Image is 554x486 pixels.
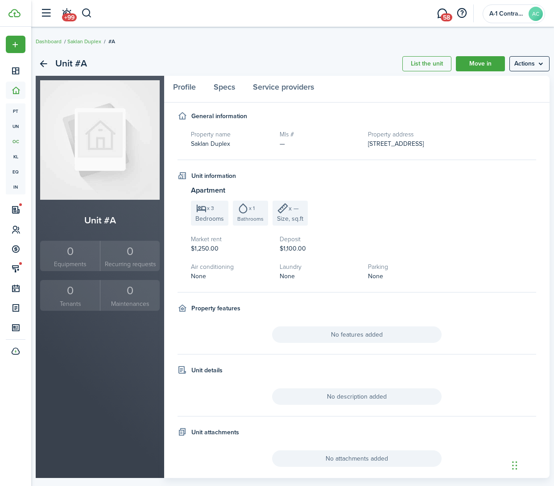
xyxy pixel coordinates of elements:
[37,5,54,22] button: Open sidebar
[207,206,214,211] span: x 3
[6,103,25,119] a: pt
[509,443,554,486] iframe: Chat Widget
[277,214,303,223] span: Size, sq.ft
[42,299,98,309] small: Tenants
[456,56,505,71] a: Move in
[191,235,271,244] h5: Market rent
[191,304,240,313] h4: Property features
[280,130,360,139] h5: Mls #
[280,272,295,281] span: None
[6,119,25,134] a: un
[42,282,98,299] div: 0
[249,206,255,211] span: x 1
[280,139,285,148] span: —
[36,56,51,71] a: Back
[100,241,160,272] a: 0Recurring requests
[368,272,383,281] span: None
[6,134,25,149] a: oc
[509,56,550,71] menu-btn: Actions
[368,139,424,148] span: [STREET_ADDRESS]
[40,213,160,227] h2: Unit #A
[191,171,236,181] h4: Unit information
[368,262,448,272] h5: Parking
[434,2,451,25] a: Messaging
[81,6,92,21] button: Search
[402,56,451,71] a: List the unit
[191,244,219,253] span: $1,250.00
[40,280,100,311] a: 0Tenants
[272,388,442,405] span: No description added
[100,280,160,311] a: 0Maintenances
[6,36,25,53] button: Open menu
[42,259,98,269] small: Equipments
[108,37,115,45] span: #A
[280,235,360,244] h5: Deposit
[237,215,264,223] span: Bathrooms
[191,428,239,437] h4: Unit attachments
[368,130,536,139] h5: Property address
[40,241,100,272] a: 0Equipments
[280,262,360,272] h5: Laundry
[489,11,525,17] span: A-1 Contractor Storage
[289,204,299,213] span: x —
[191,366,223,375] h4: Unit details
[42,243,98,260] div: 0
[205,76,244,103] a: Specs
[103,259,157,269] small: Recurring requests
[280,244,306,253] span: $1,100.00
[191,185,536,196] h3: Apartment
[103,299,157,309] small: Maintenances
[191,262,271,272] h5: Air conditioning
[58,2,75,25] a: Notifications
[55,56,87,71] h2: Unit #A
[191,272,206,281] span: None
[40,80,160,200] img: Unit avatar
[36,37,62,45] a: Dashboard
[6,164,25,179] a: eq
[62,13,77,21] span: +99
[529,7,543,21] avatar-text: AC
[6,149,25,164] a: kl
[244,76,323,103] a: Service providers
[191,111,247,121] h4: General information
[8,9,21,17] img: TenantCloud
[103,243,157,260] div: 0
[67,37,101,45] a: Saklan Duplex
[441,13,452,21] span: 58
[191,130,271,139] h5: Property name
[6,179,25,194] a: in
[195,214,224,223] span: Bedrooms
[512,452,517,479] div: Drag
[191,139,230,148] span: Saklan Duplex
[509,56,550,71] button: Open menu
[164,76,205,103] a: Profile
[454,6,469,21] button: Open resource center
[272,326,442,343] span: No features added
[103,282,157,299] div: 0
[272,450,442,467] span: No attachments added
